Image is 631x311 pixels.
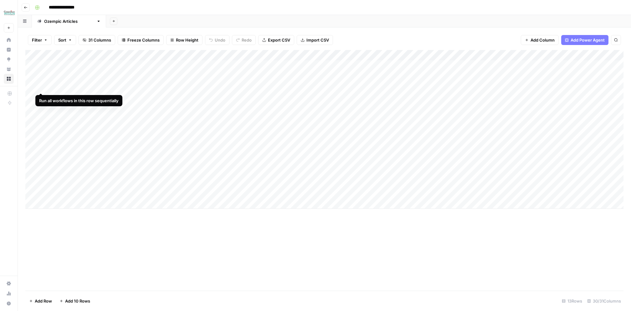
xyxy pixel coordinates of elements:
[232,35,256,45] button: Redo
[521,35,559,45] button: Add Column
[58,37,66,43] span: Sort
[118,35,164,45] button: Freeze Columns
[4,278,14,288] a: Settings
[571,37,605,43] span: Add Power Agent
[32,37,42,43] span: Filter
[4,7,15,18] img: BCI Logo
[242,37,252,43] span: Redo
[39,98,119,104] div: Run all workflows in this row sequentially
[32,15,106,28] a: [MEDICAL_DATA] Articles
[268,37,290,43] span: Export CSV
[56,296,94,306] button: Add 10 Rows
[4,5,14,21] button: Workspace: BCI
[166,35,203,45] button: Row Height
[531,37,555,43] span: Add Column
[4,288,14,298] a: Usage
[215,37,225,43] span: Undo
[306,37,329,43] span: Import CSV
[205,35,229,45] button: Undo
[176,37,198,43] span: Row Height
[561,35,608,45] button: Add Power Agent
[25,296,56,306] button: Add Row
[258,35,294,45] button: Export CSV
[79,35,115,45] button: 31 Columns
[65,298,90,304] span: Add 10 Rows
[559,296,585,306] div: 13 Rows
[54,35,76,45] button: Sort
[585,296,623,306] div: 30/31 Columns
[35,298,52,304] span: Add Row
[297,35,333,45] button: Import CSV
[4,74,14,84] a: Browse
[4,64,14,74] a: Your Data
[127,37,160,43] span: Freeze Columns
[4,45,14,55] a: Insights
[28,35,52,45] button: Filter
[4,298,14,308] button: Help + Support
[88,37,111,43] span: 31 Columns
[4,54,14,64] a: Opportunities
[4,35,14,45] a: Home
[44,18,94,24] div: [MEDICAL_DATA] Articles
